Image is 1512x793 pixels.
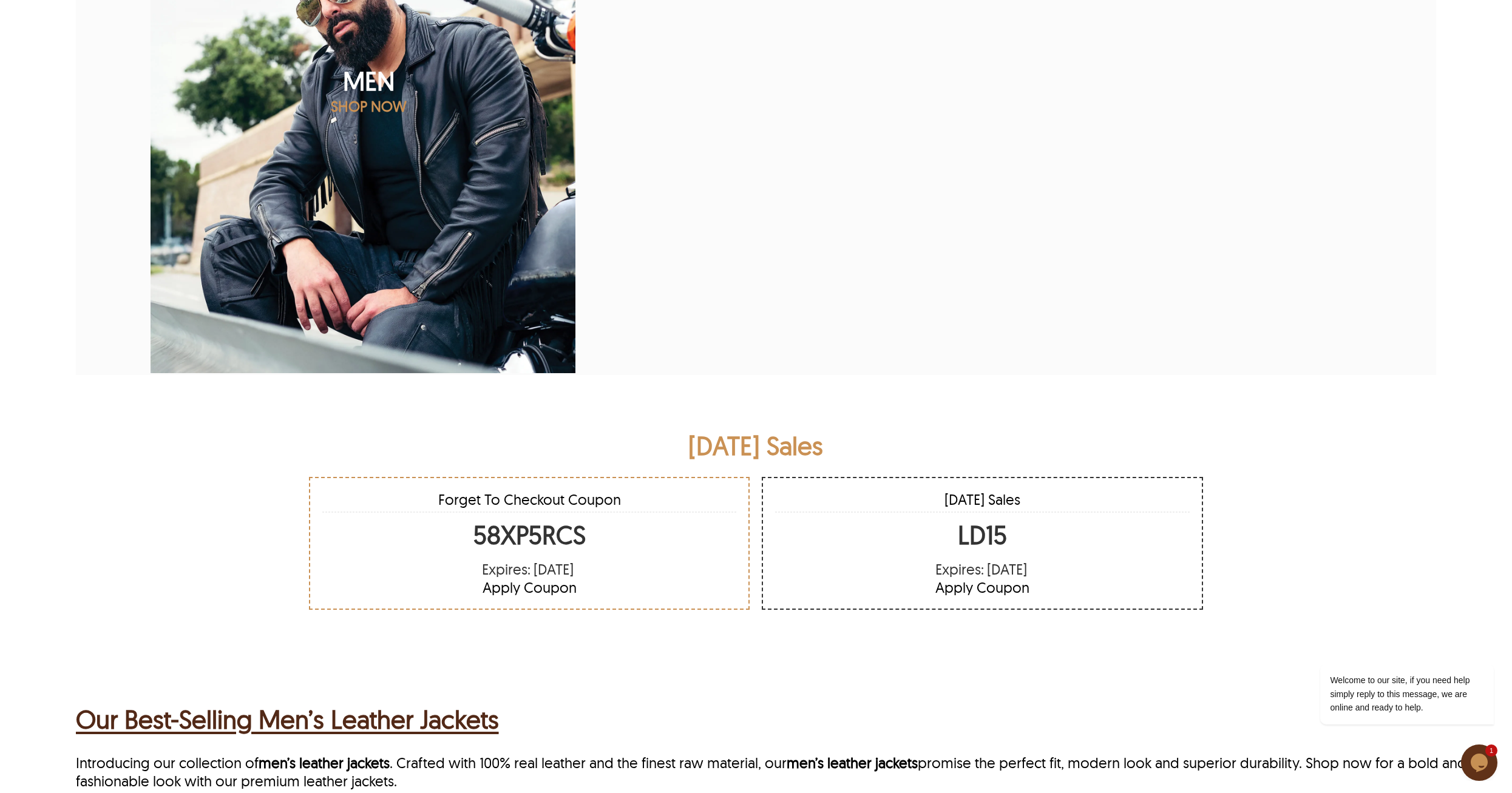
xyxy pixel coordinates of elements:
[1281,554,1500,738] iframe: chat widget
[149,65,589,97] h2: MEN
[787,754,918,772] a: men’s leather jackets
[322,578,737,596] div: Apply Coupon
[76,754,1512,790] div: Introducing our collection of . Crafted with 100% real leather and the finest raw material, our p...
[987,560,1027,578] span: Join Date Sep 02, 2025
[322,490,737,508] div: Forget To Checkout Coupon
[482,560,531,578] span: Expires:
[775,490,1190,508] div: [DATE] Sales
[688,430,823,462] a: [DATE] Sales
[76,700,499,738] a: Our Best-Selling Men’s Leather Jackets
[259,754,390,772] a: men’s leather jackets
[775,578,1190,596] div: Apply Coupon
[149,97,589,115] p: SHOP NOW
[1461,744,1500,781] iframe: chat widget
[534,560,574,578] span: Join Date Aug 31, 2025
[935,560,984,578] span: Expires:
[473,516,586,557] h2: 58XP5RCS
[958,516,1007,557] h2: LD15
